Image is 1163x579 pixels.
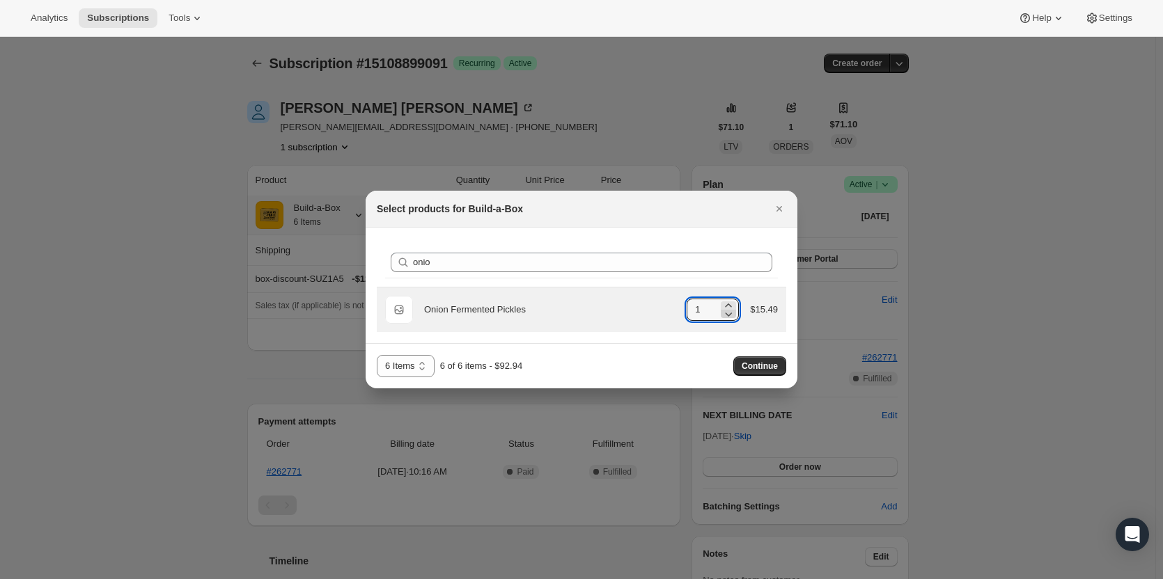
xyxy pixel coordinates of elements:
[31,13,68,24] span: Analytics
[413,253,772,272] input: Search products
[1077,8,1141,28] button: Settings
[22,8,76,28] button: Analytics
[1099,13,1132,24] span: Settings
[160,8,212,28] button: Tools
[742,360,778,372] span: Continue
[87,13,149,24] span: Subscriptions
[1010,8,1073,28] button: Help
[79,8,157,28] button: Subscriptions
[169,13,190,24] span: Tools
[733,356,786,376] button: Continue
[424,303,676,317] div: Onion Fermented Pickles
[440,359,523,373] div: 6 of 6 items - $92.94
[1116,518,1149,551] div: Open Intercom Messenger
[750,303,778,317] div: $15.49
[770,199,789,219] button: Close
[377,202,523,216] h2: Select products for Build-a-Box
[1032,13,1051,24] span: Help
